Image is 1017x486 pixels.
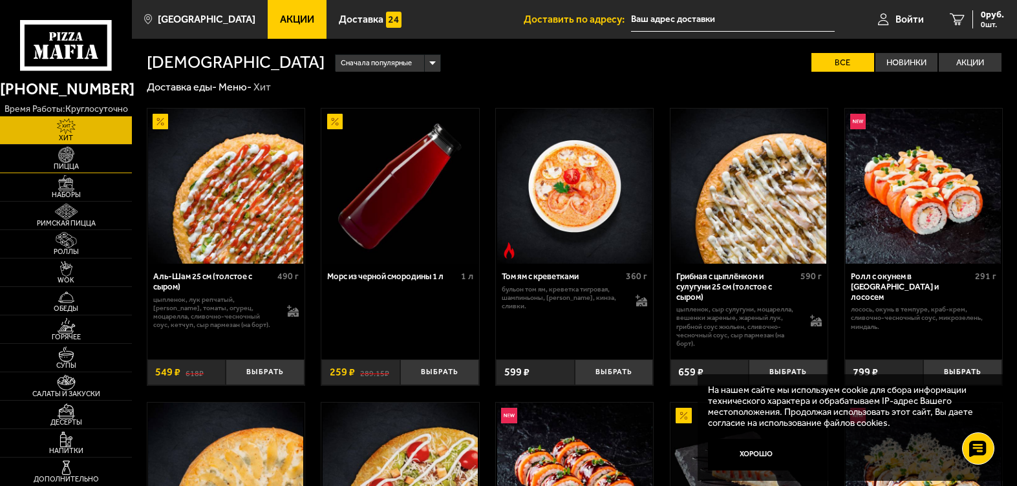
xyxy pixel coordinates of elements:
p: цыпленок, сыр сулугуни, моцарелла, вешенки жареные, жареный лук, грибной соус Жюльен, сливочно-че... [676,305,800,348]
img: Новинка [850,114,866,130]
img: Острое блюдо [501,242,517,259]
button: Выбрать [749,359,828,385]
img: Акционный [676,408,692,424]
img: Акционный [153,114,169,130]
img: 15daf4d41897b9f0e9f617042186c801.svg [386,12,402,28]
div: Грибная с цыплёнком и сулугуни 25 см (толстое с сыром) [676,271,797,302]
div: Морс из черной смородины 1 л [327,271,457,282]
a: АкционныйАль-Шам 25 см (толстое с сыром) [147,109,305,264]
span: 799 ₽ [853,367,878,377]
a: НовинкаРолл с окунем в темпуре и лососем [845,109,1002,264]
span: 0 руб. [981,10,1004,19]
img: Грибная с цыплёнком и сулугуни 25 см (толстое с сыром) [671,109,826,264]
img: Аль-Шам 25 см (толстое с сыром) [148,109,303,264]
div: Том ям с креветками [502,271,623,282]
span: Акции [280,14,314,25]
label: Все [811,53,874,72]
a: Грибная с цыплёнком и сулугуни 25 см (толстое с сыром) [670,109,828,264]
div: Ролл с окунем в [GEOGRAPHIC_DATA] и лососем [851,271,972,302]
button: Выбрать [575,359,654,385]
p: цыпленок, лук репчатый, [PERSON_NAME], томаты, огурец, моцарелла, сливочно-чесночный соус, кетчуп... [153,295,277,329]
button: Хорошо [708,439,803,470]
img: Новинка [501,408,517,424]
input: Ваш адрес доставки [631,8,835,32]
span: Доставка [339,14,383,25]
p: На нашем сайте мы используем cookie для сбора информации технического характера и обрабатываем IP... [708,385,984,428]
span: Доставить по адресу: [524,14,631,25]
p: бульон том ям, креветка тигровая, шампиньоны, [PERSON_NAME], кинза, сливки. [502,285,625,310]
img: Ролл с окунем в темпуре и лососем [846,109,1001,264]
span: Сначала популярные [341,53,412,73]
p: лосось, окунь в темпуре, краб-крем, сливочно-чесночный соус, микрозелень, миндаль. [851,305,996,330]
span: 360 г [626,271,647,282]
button: Выбрать [923,359,1002,385]
a: Меню- [219,81,252,93]
span: 599 ₽ [504,367,530,377]
h1: [DEMOGRAPHIC_DATA] [147,54,325,71]
div: Хит [253,80,271,94]
div: Аль-Шам 25 см (толстое с сыром) [153,271,274,291]
span: 659 ₽ [678,367,703,377]
button: Выбрать [226,359,305,385]
span: 549 ₽ [155,367,180,377]
s: 618 ₽ [186,367,204,377]
img: Морс из черной смородины 1 л [323,109,478,264]
span: Войти [895,14,924,25]
span: 259 ₽ [330,367,355,377]
s: 289.15 ₽ [360,367,389,377]
img: Том ям с креветками [497,109,652,264]
label: Новинки [875,53,938,72]
img: Акционный [327,114,343,130]
span: 490 г [277,271,299,282]
span: [GEOGRAPHIC_DATA] [158,14,255,25]
span: 291 г [975,271,996,282]
a: АкционныйМорс из черной смородины 1 л [321,109,478,264]
span: 0 шт. [981,21,1004,28]
a: Доставка еды- [147,81,217,93]
span: 590 г [800,271,822,282]
button: Выбрать [400,359,479,385]
a: Острое блюдоТом ям с креветками [496,109,653,264]
label: Акции [939,53,1001,72]
span: 1 л [461,271,473,282]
